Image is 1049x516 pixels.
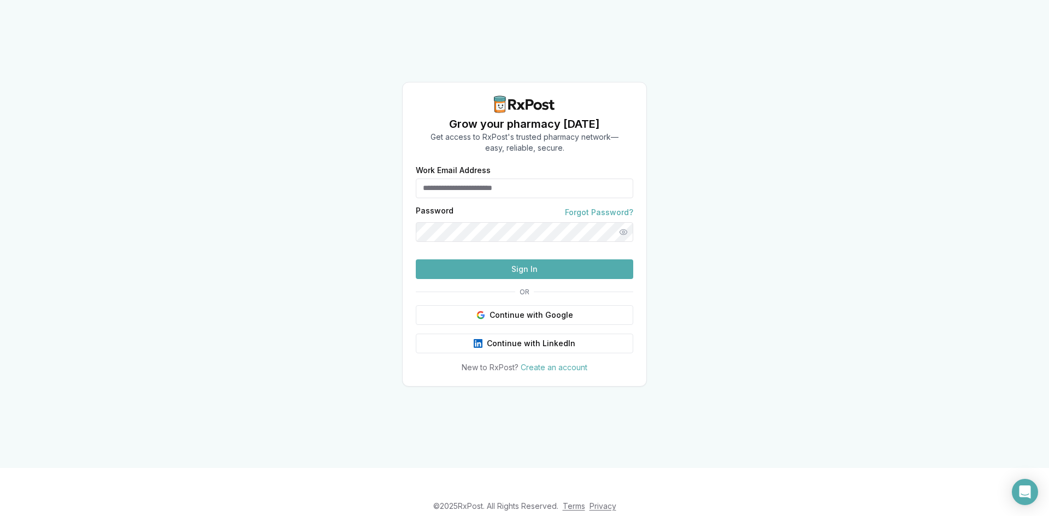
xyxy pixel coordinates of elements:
button: Continue with Google [416,305,633,325]
img: RxPost Logo [490,96,559,113]
label: Work Email Address [416,167,633,174]
a: Forgot Password? [565,207,633,218]
span: New to RxPost? [462,363,518,372]
h1: Grow your pharmacy [DATE] [431,116,618,132]
a: Terms [563,501,585,511]
button: Sign In [416,259,633,279]
a: Privacy [590,501,616,511]
a: Create an account [521,363,587,372]
p: Get access to RxPost's trusted pharmacy network— easy, reliable, secure. [431,132,618,153]
div: Open Intercom Messenger [1012,479,1038,505]
label: Password [416,207,453,218]
button: Continue with LinkedIn [416,334,633,353]
img: LinkedIn [474,339,482,348]
img: Google [476,311,485,319]
span: OR [515,288,534,296]
button: Show password [614,222,633,242]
